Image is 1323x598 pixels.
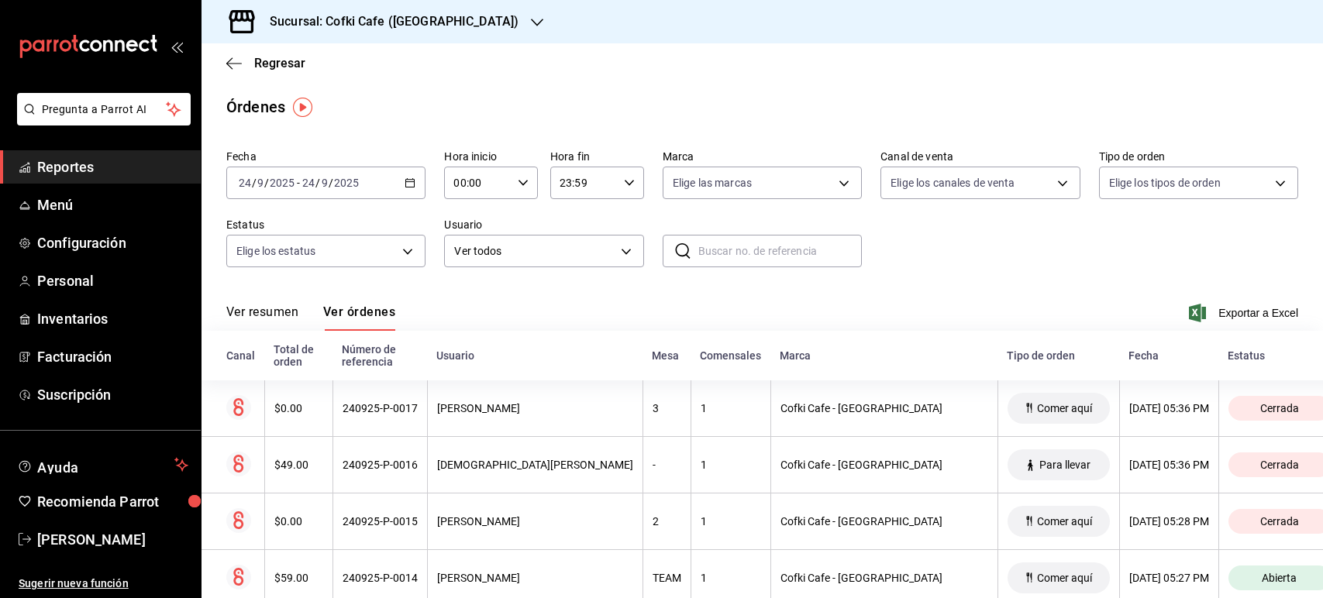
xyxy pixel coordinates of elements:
[653,515,681,528] div: 2
[343,515,418,528] div: 240925-P-0015
[269,177,295,189] input: ----
[274,459,323,471] div: $49.00
[257,177,264,189] input: --
[1256,572,1303,584] span: Abierta
[37,156,188,177] span: Reportes
[37,232,188,253] span: Configuración
[254,56,305,70] span: Regresar
[780,515,988,528] div: Cofki Cafe - [GEOGRAPHIC_DATA]
[701,402,761,414] div: 1
[37,491,188,512] span: Recomienda Parrot
[454,243,615,259] span: Ver todos
[171,40,183,53] button: open_drawer_menu
[37,308,188,329] span: Inventarios
[274,343,323,368] div: Total de orden
[701,572,761,584] div: 1
[257,12,519,31] h3: Sucursal: Cofki Cafe ([GEOGRAPHIC_DATA])
[780,572,988,584] div: Cofki Cafe - [GEOGRAPHIC_DATA]
[329,177,333,189] span: /
[236,243,315,259] span: Elige los estatus
[550,151,644,162] label: Hora fin
[321,177,329,189] input: --
[1128,349,1209,362] div: Fecha
[653,459,681,471] div: -
[226,304,298,331] button: Ver resumen
[226,95,285,119] div: Órdenes
[301,177,315,189] input: --
[1129,515,1209,528] div: [DATE] 05:28 PM
[1254,459,1305,471] span: Cerrada
[37,194,188,215] span: Menú
[323,304,395,331] button: Ver órdenes
[1129,572,1209,584] div: [DATE] 05:27 PM
[226,349,255,362] div: Canal
[1031,402,1098,414] span: Comer aquí
[444,219,643,230] label: Usuario
[343,459,418,471] div: 240925-P-0016
[252,177,257,189] span: /
[652,349,681,362] div: Mesa
[701,515,761,528] div: 1
[297,177,300,189] span: -
[891,175,1015,191] span: Elige los canales de venta
[42,101,167,118] span: Pregunta a Parrot AI
[343,402,418,414] div: 240925-P-0017
[342,343,418,368] div: Número de referencia
[17,93,191,125] button: Pregunta a Parrot AI
[780,349,988,362] div: Marca
[11,112,191,129] a: Pregunta a Parrot AI
[701,459,761,471] div: 1
[1192,304,1298,322] button: Exportar a Excel
[315,177,320,189] span: /
[1254,402,1305,414] span: Cerrada
[1031,515,1098,528] span: Comer aquí
[700,349,761,362] div: Comensales
[880,151,1080,162] label: Canal de venta
[226,56,305,70] button: Regresar
[37,455,168,474] span: Ayuda
[653,402,681,414] div: 3
[780,402,988,414] div: Cofki Cafe - [GEOGRAPHIC_DATA]
[226,304,395,331] div: navigation tabs
[1129,459,1209,471] div: [DATE] 05:36 PM
[653,572,681,584] div: TEAM
[333,177,360,189] input: ----
[1033,459,1097,471] span: Para llevar
[1099,151,1298,162] label: Tipo de orden
[1031,572,1098,584] span: Comer aquí
[238,177,252,189] input: --
[437,515,633,528] div: [PERSON_NAME]
[343,572,418,584] div: 240925-P-0014
[437,459,633,471] div: [DEMOGRAPHIC_DATA][PERSON_NAME]
[436,349,633,362] div: Usuario
[663,151,862,162] label: Marca
[274,515,323,528] div: $0.00
[444,151,538,162] label: Hora inicio
[226,219,425,230] label: Estatus
[437,572,633,584] div: [PERSON_NAME]
[274,402,323,414] div: $0.00
[293,98,312,117] img: Tooltip marker
[226,151,425,162] label: Fecha
[1007,349,1110,362] div: Tipo de orden
[37,529,188,550] span: [PERSON_NAME]
[698,235,862,266] input: Buscar no. de referencia
[437,402,633,414] div: [PERSON_NAME]
[37,384,188,405] span: Suscripción
[19,576,188,592] span: Sugerir nueva función
[673,175,752,191] span: Elige las marcas
[264,177,269,189] span: /
[274,572,323,584] div: $59.00
[780,459,988,471] div: Cofki Cafe - [GEOGRAPHIC_DATA]
[1254,515,1305,528] span: Cerrada
[1129,402,1209,414] div: [DATE] 05:36 PM
[37,346,188,367] span: Facturación
[1109,175,1221,191] span: Elige los tipos de orden
[37,270,188,291] span: Personal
